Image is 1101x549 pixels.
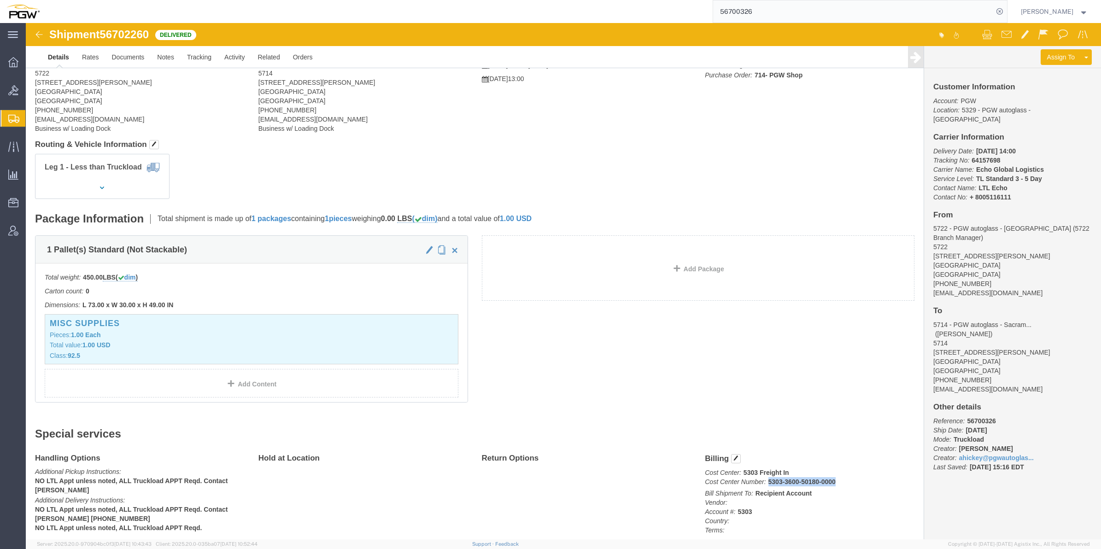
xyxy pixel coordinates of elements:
a: Support [472,541,495,547]
img: logo [6,5,40,18]
a: Feedback [495,541,519,547]
span: Ksenia Gushchina-Kerecz [1021,6,1073,17]
span: [DATE] 10:52:44 [220,541,258,547]
span: Client: 2025.20.0-035ba07 [156,541,258,547]
button: [PERSON_NAME] [1020,6,1089,17]
span: Copyright © [DATE]-[DATE] Agistix Inc., All Rights Reserved [948,540,1090,548]
span: [DATE] 10:43:43 [114,541,152,547]
span: Server: 2025.20.0-970904bc0f3 [37,541,152,547]
input: Search for shipment number, reference number [713,0,993,23]
iframe: FS Legacy Container [26,23,1101,539]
